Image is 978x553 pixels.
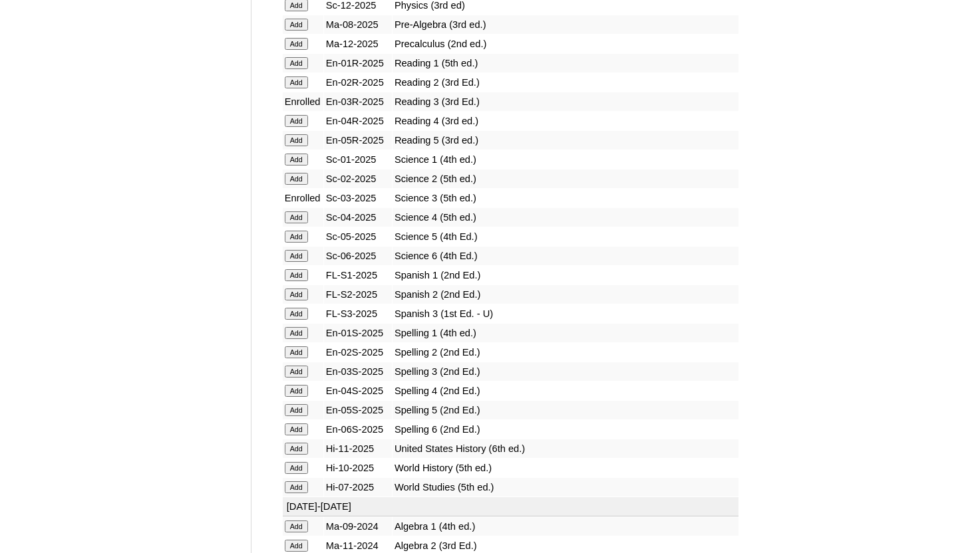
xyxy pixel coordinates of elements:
[285,385,308,397] input: Add
[285,327,308,339] input: Add
[393,92,738,111] td: Reading 3 (3rd Ed.)
[285,288,308,300] input: Add
[393,382,738,400] td: Spelling 4 (2nd Ed.)
[285,19,308,31] input: Add
[324,54,392,72] td: En-01R-2025
[393,459,738,477] td: World History (5th ed.)
[393,439,738,458] td: United States History (6th ed.)
[393,420,738,439] td: Spelling 6 (2nd Ed.)
[324,459,392,477] td: Hi-10-2025
[393,285,738,304] td: Spanish 2 (2nd Ed.)
[324,112,392,130] td: En-04R-2025
[285,520,308,532] input: Add
[324,420,392,439] td: En-06S-2025
[393,362,738,381] td: Spelling 3 (2nd Ed.)
[393,401,738,419] td: Spelling 5 (2nd Ed.)
[285,76,308,88] input: Add
[393,73,738,92] td: Reading 2 (3rd Ed.)
[285,462,308,474] input: Add
[285,173,308,185] input: Add
[324,478,392,497] td: Hi-07-2025
[393,266,738,284] td: Spanish 1 (2nd Ed.)
[393,131,738,150] td: Reading 5 (3rd ed.)
[324,517,392,536] td: Ma-09-2024
[324,92,392,111] td: En-03R-2025
[324,15,392,34] td: Ma-08-2025
[393,324,738,342] td: Spelling 1 (4th ed.)
[324,131,392,150] td: En-05R-2025
[324,324,392,342] td: En-01S-2025
[285,38,308,50] input: Add
[285,404,308,416] input: Add
[324,382,392,400] td: En-04S-2025
[285,231,308,243] input: Add
[285,481,308,493] input: Add
[324,362,392,381] td: En-03S-2025
[393,517,738,536] td: Algebra 1 (4th ed.)
[324,227,392,246] td: Sc-05-2025
[285,308,308,320] input: Add
[393,478,738,497] td: World Studies (5th ed.)
[324,73,392,92] td: En-02R-2025
[324,266,392,284] td: FL-S1-2025
[324,285,392,304] td: FL-S2-2025
[393,112,738,130] td: Reading 4 (3rd ed.)
[393,150,738,169] td: Science 1 (4th ed.)
[283,92,323,111] td: Enrolled
[285,540,308,552] input: Add
[393,35,738,53] td: Precalculus (2nd ed.)
[393,304,738,323] td: Spanish 3 (1st Ed. - U)
[324,343,392,362] td: En-02S-2025
[283,497,738,517] td: [DATE]-[DATE]
[393,227,738,246] td: Science 5 (4th Ed.)
[393,208,738,227] td: Science 4 (5th ed.)
[393,169,738,188] td: Science 2 (5th ed.)
[393,54,738,72] td: Reading 1 (5th ed.)
[324,169,392,188] td: Sc-02-2025
[285,346,308,358] input: Add
[285,57,308,69] input: Add
[393,189,738,207] td: Science 3 (5th ed.)
[324,35,392,53] td: Ma-12-2025
[285,154,308,166] input: Add
[393,247,738,265] td: Science 6 (4th Ed.)
[285,211,308,223] input: Add
[324,401,392,419] td: En-05S-2025
[324,189,392,207] td: Sc-03-2025
[324,208,392,227] td: Sc-04-2025
[324,247,392,265] td: Sc-06-2025
[393,15,738,34] td: Pre-Algebra (3rd ed.)
[285,269,308,281] input: Add
[285,134,308,146] input: Add
[285,250,308,262] input: Add
[393,343,738,362] td: Spelling 2 (2nd Ed.)
[285,423,308,435] input: Add
[324,304,392,323] td: FL-S3-2025
[285,443,308,455] input: Add
[324,150,392,169] td: Sc-01-2025
[283,189,323,207] td: Enrolled
[324,439,392,458] td: Hi-11-2025
[285,115,308,127] input: Add
[285,366,308,378] input: Add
